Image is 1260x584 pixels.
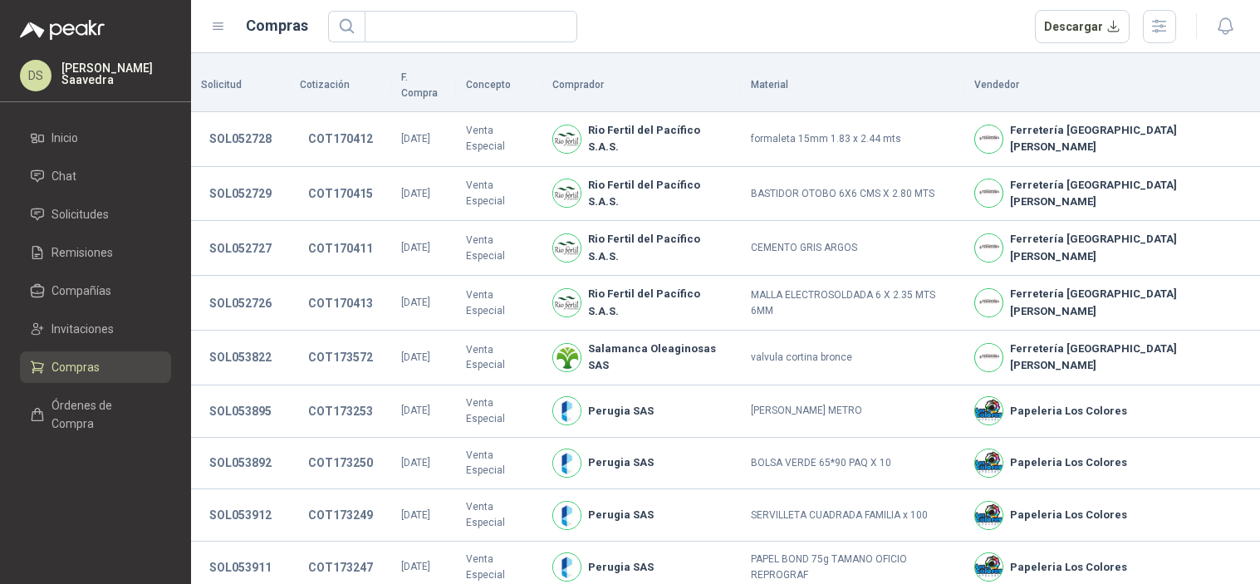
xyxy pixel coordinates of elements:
[300,233,381,263] button: COT170411
[741,331,964,385] td: valvula cortina bronce
[20,160,171,192] a: Chat
[553,553,581,581] img: Company Logo
[553,502,581,529] img: Company Logo
[741,276,964,331] td: MALLA ELECTROSOLDADA 6 X 2.35 MTS 6MM
[51,282,111,300] span: Compañías
[201,396,280,426] button: SOL053895
[300,448,381,478] button: COT173250
[588,454,654,471] b: Perugia SAS
[51,358,100,376] span: Compras
[20,20,105,40] img: Logo peakr
[975,234,1003,262] img: Company Logo
[553,125,581,153] img: Company Logo
[20,122,171,154] a: Inicio
[588,177,731,211] b: Rio Fertil del Pacífico S.A.S.
[401,457,430,469] span: [DATE]
[588,507,654,523] b: Perugia SAS
[588,559,654,576] b: Perugia SAS
[51,396,155,433] span: Órdenes de Compra
[300,124,381,154] button: COT170412
[553,344,581,371] img: Company Logo
[201,552,280,582] button: SOL053911
[201,342,280,372] button: SOL053822
[1010,403,1127,420] b: Papeleria Los Colores
[201,233,280,263] button: SOL052727
[975,125,1003,153] img: Company Logo
[201,288,280,318] button: SOL052726
[1010,507,1127,523] b: Papeleria Los Colores
[290,60,391,112] th: Cotización
[588,341,731,375] b: Salamanca Oleaginosas SAS
[542,60,741,112] th: Comprador
[975,553,1003,581] img: Company Logo
[201,179,280,209] button: SOL052729
[553,449,581,477] img: Company Logo
[975,289,1003,317] img: Company Logo
[300,552,381,582] button: COT173247
[1010,177,1250,211] b: Ferretería [GEOGRAPHIC_DATA][PERSON_NAME]
[20,313,171,345] a: Invitaciones
[588,286,731,320] b: Rio Fertil del Pacífico S.A.S.
[51,205,109,223] span: Solicitudes
[1010,231,1250,265] b: Ferretería [GEOGRAPHIC_DATA][PERSON_NAME]
[741,489,964,542] td: SERVILLETA CUADRADA FAMILIA x 100
[456,438,542,490] td: Venta Especial
[20,351,171,383] a: Compras
[201,448,280,478] button: SOL053892
[741,385,964,438] td: [PERSON_NAME] METRO
[975,502,1003,529] img: Company Logo
[553,397,581,425] img: Company Logo
[20,390,171,439] a: Órdenes de Compra
[553,234,581,262] img: Company Logo
[401,509,430,521] span: [DATE]
[588,122,731,156] b: Rio Fertil del Pacífico S.A.S.
[456,221,542,276] td: Venta Especial
[1035,10,1130,43] button: Descargar
[456,60,542,112] th: Concepto
[300,179,381,209] button: COT170415
[1010,286,1250,320] b: Ferretería [GEOGRAPHIC_DATA][PERSON_NAME]
[401,297,430,308] span: [DATE]
[391,60,456,112] th: F. Compra
[975,344,1003,371] img: Company Logo
[553,289,581,317] img: Company Logo
[741,60,964,112] th: Material
[975,179,1003,207] img: Company Logo
[456,167,542,222] td: Venta Especial
[20,60,51,91] div: DS
[401,351,430,363] span: [DATE]
[1010,559,1127,576] b: Papeleria Los Colores
[51,243,113,262] span: Remisiones
[201,124,280,154] button: SOL052728
[401,405,430,416] span: [DATE]
[20,199,171,230] a: Solicitudes
[456,112,542,167] td: Venta Especial
[51,320,114,338] span: Invitaciones
[300,500,381,530] button: COT173249
[456,489,542,542] td: Venta Especial
[975,397,1003,425] img: Company Logo
[51,167,76,185] span: Chat
[588,403,654,420] b: Perugia SAS
[300,288,381,318] button: COT170413
[741,221,964,276] td: CEMENTO GRIS ARGOS
[20,275,171,307] a: Compañías
[553,179,581,207] img: Company Logo
[456,385,542,438] td: Venta Especial
[741,438,964,490] td: BOLSA VERDE 65*90 PAQ X 10
[964,60,1260,112] th: Vendedor
[300,342,381,372] button: COT173572
[588,231,731,265] b: Rio Fertil del Pacífico S.A.S.
[201,500,280,530] button: SOL053912
[401,561,430,572] span: [DATE]
[61,62,171,86] p: [PERSON_NAME] Saavedra
[741,112,964,167] td: formaleta 15mm 1.83 x 2.44 mts
[191,60,290,112] th: Solicitud
[300,396,381,426] button: COT173253
[51,129,78,147] span: Inicio
[1010,341,1250,375] b: Ferretería [GEOGRAPHIC_DATA][PERSON_NAME]
[401,242,430,253] span: [DATE]
[456,331,542,385] td: Venta Especial
[20,237,171,268] a: Remisiones
[401,188,430,199] span: [DATE]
